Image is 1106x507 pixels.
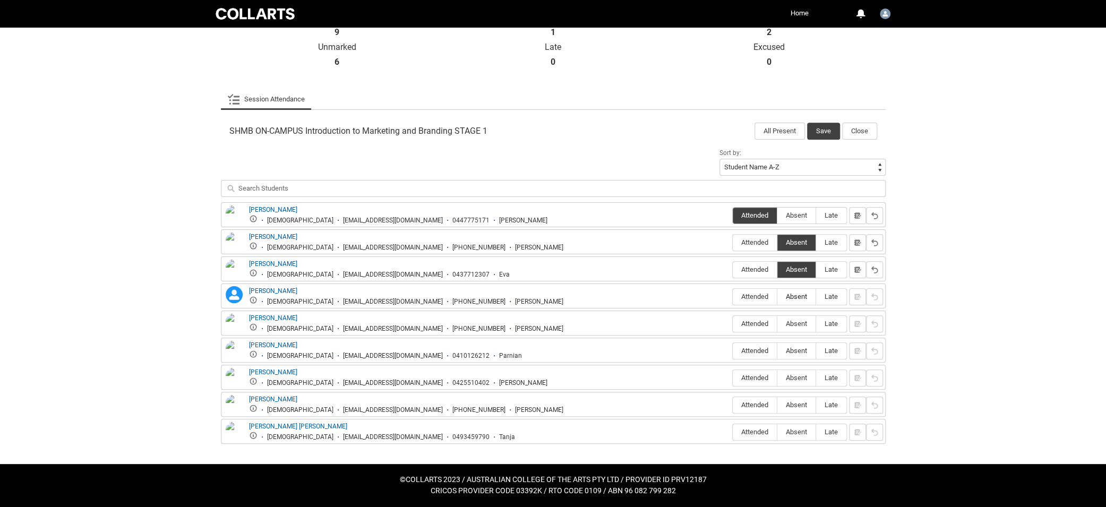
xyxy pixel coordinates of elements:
span: Absent [777,293,816,300]
span: Attended [733,211,777,219]
button: User Profile Jade.Roberts [877,4,893,21]
button: Notes [849,234,866,251]
img: Parnian Hosseini [226,340,243,364]
img: Sally-Ahn Smith [226,394,243,425]
strong: 0 [767,57,771,67]
div: [EMAIL_ADDRESS][DOMAIN_NAME] [343,217,443,225]
button: Notes [849,261,866,278]
div: [EMAIL_ADDRESS][DOMAIN_NAME] [343,406,443,414]
a: Home [788,5,811,21]
div: [PHONE_NUMBER] [452,244,505,252]
button: Reset [866,261,883,278]
a: [PERSON_NAME] [249,368,297,376]
span: Late [816,320,846,328]
button: Reset [866,234,883,251]
div: [PHONE_NUMBER] [452,406,505,414]
button: Reset [866,424,883,441]
p: Late [445,42,661,53]
span: Late [816,265,846,273]
img: Eva Costello [226,259,243,282]
div: 0425510402 [452,379,490,387]
span: Late [816,401,846,409]
div: [DEMOGRAPHIC_DATA] [267,217,333,225]
div: [PHONE_NUMBER] [452,298,505,306]
img: Jade.Roberts [880,8,890,19]
a: [PERSON_NAME] [249,287,297,295]
span: Absent [777,320,816,328]
div: [EMAIL_ADDRESS][DOMAIN_NAME] [343,325,443,333]
span: Absent [777,428,816,436]
li: Session Attendance [221,89,311,110]
button: Reset [866,397,883,414]
span: Absent [777,401,816,409]
strong: 0 [551,57,555,67]
img: Libby Wilson [226,313,243,337]
div: [EMAIL_ADDRESS][DOMAIN_NAME] [343,298,443,306]
div: Parnian [499,352,522,360]
img: Reema Lama [226,367,243,391]
span: Late [816,238,846,246]
span: Absent [777,374,816,382]
p: Excused [661,42,877,53]
div: [PHONE_NUMBER] [452,325,505,333]
div: Tanja [499,433,515,441]
div: [EMAIL_ADDRESS][DOMAIN_NAME] [343,352,443,360]
div: 0437712307 [452,271,490,279]
span: SHMB ON-CAMPUS Introduction to Marketing and Branding STAGE 1 [229,126,487,136]
div: [DEMOGRAPHIC_DATA] [267,433,333,441]
button: Reset [866,288,883,305]
div: [PERSON_NAME] [515,244,563,252]
span: Late [816,211,846,219]
button: Reset [866,369,883,386]
a: [PERSON_NAME] [249,260,297,268]
img: Bridget Hoskin [226,205,243,228]
div: [DEMOGRAPHIC_DATA] [267,271,333,279]
a: [PERSON_NAME] [PERSON_NAME] [249,423,347,430]
div: 0410126212 [452,352,490,360]
span: Absent [777,347,816,355]
span: Sort by: [719,149,741,157]
span: Late [816,374,846,382]
div: [DEMOGRAPHIC_DATA] [267,298,333,306]
a: [PERSON_NAME] [249,314,297,322]
a: Session Attendance [227,89,305,110]
span: Attended [733,293,777,300]
div: [PERSON_NAME] [499,217,547,225]
div: [DEMOGRAPHIC_DATA] [267,352,333,360]
span: Absent [777,238,816,246]
strong: 2 [767,27,771,38]
span: Attended [733,238,777,246]
div: 0493459790 [452,433,490,441]
span: Attended [733,347,777,355]
img: Cynthia-Lynn Zawwin [226,232,243,263]
div: 0447775171 [452,217,490,225]
img: Tanja Josephine Datwyler [226,422,243,452]
div: [DEMOGRAPHIC_DATA] [267,244,333,252]
strong: 6 [335,57,339,67]
div: [EMAIL_ADDRESS][DOMAIN_NAME] [343,379,443,387]
span: Late [816,347,846,355]
div: [PERSON_NAME] [515,325,563,333]
button: Reset [866,207,883,224]
div: [EMAIL_ADDRESS][DOMAIN_NAME] [343,271,443,279]
div: [DEMOGRAPHIC_DATA] [267,325,333,333]
button: Notes [849,207,866,224]
span: Attended [733,374,777,382]
strong: 9 [335,27,339,38]
span: Absent [777,265,816,273]
a: [PERSON_NAME] [249,206,297,213]
div: [PERSON_NAME] [515,298,563,306]
span: Absent [777,211,816,219]
a: [PERSON_NAME] [249,341,297,349]
button: Close [842,123,877,140]
div: [DEMOGRAPHIC_DATA] [267,379,333,387]
span: Attended [733,428,777,436]
button: Reset [866,342,883,359]
div: [PERSON_NAME] [499,379,547,387]
div: Eva [499,271,510,279]
div: [EMAIL_ADDRESS][DOMAIN_NAME] [343,433,443,441]
span: Late [816,428,846,436]
input: Search Students [221,180,886,197]
span: Attended [733,320,777,328]
span: Attended [733,265,777,273]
